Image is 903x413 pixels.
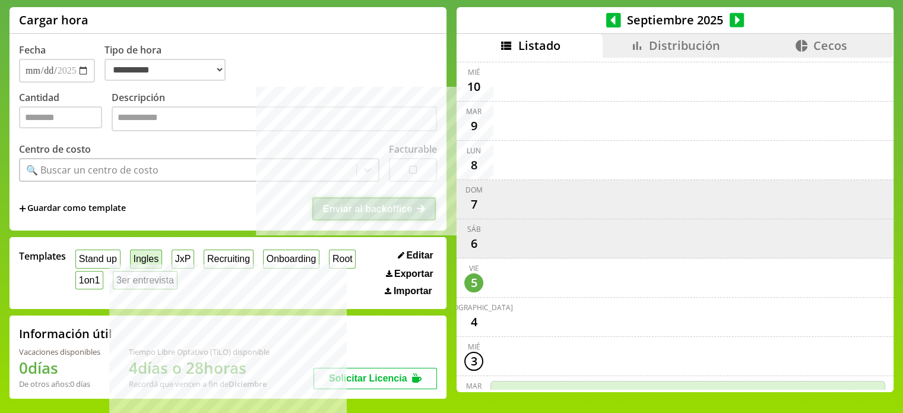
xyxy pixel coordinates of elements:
[129,379,270,389] div: Recordá que vencen a fin de
[19,250,66,263] span: Templates
[19,202,126,215] span: +Guardar como template
[466,381,481,391] div: mar
[464,273,483,292] div: 5
[112,106,437,131] textarea: Descripción
[845,388,877,398] button: Editar
[394,250,437,261] button: Editar
[406,250,433,261] span: Editar
[19,346,100,357] div: Vacaciones disponibles
[112,91,437,134] label: Descripción
[467,146,481,156] div: lun
[464,116,483,135] div: 9
[813,37,847,53] span: Cecos
[75,271,103,289] button: 1on1
[19,43,46,56] label: Fecha
[621,12,730,28] span: Septiembre 2025
[649,37,720,53] span: Distribución
[464,234,483,253] div: 6
[104,59,226,81] select: Tipo de hora
[394,269,433,279] span: Exportar
[435,302,513,313] div: [DEMOGRAPHIC_DATA]
[464,156,483,175] div: 8
[26,163,159,176] div: 🔍 Buscar un centro de costo
[113,271,178,289] button: 3er entrevista
[465,185,483,195] div: dom
[130,250,162,268] button: Ingles
[75,250,121,268] button: Stand up
[457,58,894,390] div: scrollable content
[129,357,270,379] h1: 4 días o 28 horas
[466,106,481,116] div: mar
[464,313,483,332] div: 4
[329,373,407,383] span: Solicitar Licencia
[129,346,270,357] div: Tiempo Libre Optativo (TiLO) disponible
[19,91,112,134] label: Cantidad
[172,250,194,268] button: JxP
[518,37,560,53] span: Listado
[469,263,479,273] div: vie
[498,388,540,399] span: 1.0 hs
[468,67,480,77] div: mié
[19,143,91,156] label: Centro de costo
[19,326,112,342] h2: Información útil
[468,342,480,352] div: mié
[19,379,100,389] div: De otros años: 0 días
[19,106,102,128] input: Cantidad
[382,268,437,280] button: Exportar
[204,250,254,268] button: Recruiting
[467,224,481,234] div: sáb
[464,195,483,214] div: 7
[464,352,483,371] div: 3
[19,357,100,379] h1: 0 días
[313,368,437,389] button: Solicitar Licencia
[229,379,267,389] b: Diciembre
[19,12,88,28] h1: Cargar hora
[548,388,828,399] span: Ingles
[263,250,319,268] button: Onboarding
[104,43,235,83] label: Tipo de hora
[329,250,356,268] button: Root
[389,143,437,156] label: Facturable
[394,286,432,297] span: Importar
[464,77,483,96] div: 10
[19,202,26,215] span: +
